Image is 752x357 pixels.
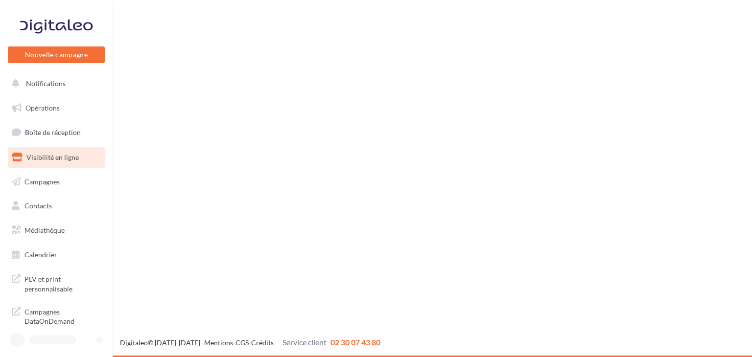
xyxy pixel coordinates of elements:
[24,226,65,234] span: Médiathèque
[6,220,107,241] a: Médiathèque
[24,305,101,326] span: Campagnes DataOnDemand
[8,46,105,63] button: Nouvelle campagne
[24,177,60,185] span: Campagnes
[120,338,380,347] span: © [DATE]-[DATE] - - -
[26,153,79,161] span: Visibilité en ligne
[282,337,327,347] span: Service client
[24,250,57,259] span: Calendrier
[6,268,107,297] a: PLV et print personnalisable
[6,147,107,168] a: Visibilité en ligne
[251,338,274,347] a: Crédits
[6,196,107,216] a: Contacts
[25,104,60,112] span: Opérations
[6,301,107,330] a: Campagnes DataOnDemand
[6,73,103,94] button: Notifications
[26,79,66,88] span: Notifications
[120,338,148,347] a: Digitaleo
[6,172,107,192] a: Campagnes
[24,272,101,293] span: PLV et print personnalisable
[24,201,52,210] span: Contacts
[330,337,380,347] span: 02 30 07 43 80
[6,122,107,143] a: Boîte de réception
[6,98,107,118] a: Opérations
[25,128,81,136] span: Boîte de réception
[235,338,249,347] a: CGS
[204,338,233,347] a: Mentions
[6,245,107,265] a: Calendrier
